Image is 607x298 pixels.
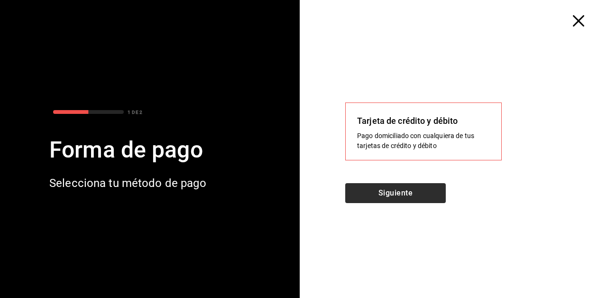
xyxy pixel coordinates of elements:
div: Forma de pago [49,133,206,167]
div: Selecciona tu método de pago [49,175,206,192]
button: Siguiente [345,183,446,203]
div: 1 DE 2 [128,109,142,116]
div: Pago domiciliado con cualquiera de tus tarjetas de crédito y débito [357,131,490,151]
div: Tarjeta de crédito y débito [357,114,490,127]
